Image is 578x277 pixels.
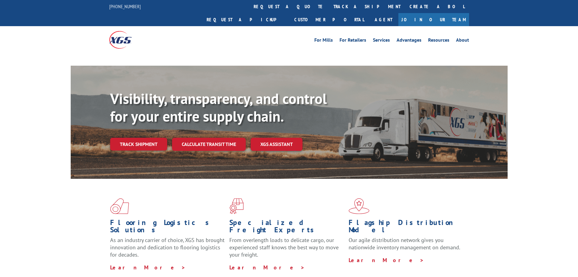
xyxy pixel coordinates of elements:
[397,38,421,44] a: Advantages
[373,38,390,44] a: Services
[110,237,225,258] span: As an industry carrier of choice, XGS has brought innovation and dedication to flooring logistics...
[340,38,366,44] a: For Retailers
[428,38,449,44] a: Resources
[349,198,370,214] img: xgs-icon-flagship-distribution-model-red
[110,219,225,237] h1: Flooring Logistics Solutions
[110,198,129,214] img: xgs-icon-total-supply-chain-intelligence-red
[314,38,333,44] a: For Mills
[290,13,369,26] a: Customer Portal
[110,264,186,271] a: Learn More >
[349,219,463,237] h1: Flagship Distribution Model
[456,38,469,44] a: About
[398,13,469,26] a: Join Our Team
[202,13,290,26] a: Request a pickup
[229,264,305,271] a: Learn More >
[172,138,246,151] a: Calculate transit time
[229,198,244,214] img: xgs-icon-focused-on-flooring-red
[349,257,424,264] a: Learn More >
[229,219,344,237] h1: Specialized Freight Experts
[349,237,460,251] span: Our agile distribution network gives you nationwide inventory management on demand.
[110,138,167,151] a: Track shipment
[251,138,303,151] a: XGS ASSISTANT
[110,89,327,126] b: Visibility, transparency, and control for your entire supply chain.
[109,3,141,9] a: [PHONE_NUMBER]
[229,237,344,264] p: From overlength loads to delicate cargo, our experienced staff knows the best way to move your fr...
[369,13,398,26] a: Agent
